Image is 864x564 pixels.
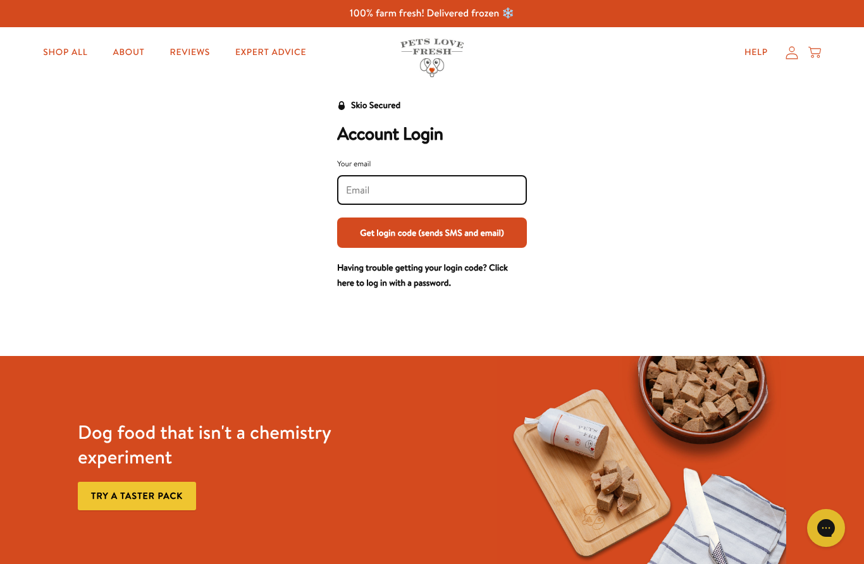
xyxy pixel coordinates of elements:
a: Reviews [160,40,220,65]
a: Shop All [33,40,97,65]
a: Help [734,40,778,65]
a: Skio Secured [337,98,400,123]
input: Your email input field [346,183,518,197]
h2: Account Login [337,123,527,145]
a: About [102,40,154,65]
button: Get login code (sends SMS and email) [337,218,527,248]
a: Expert Advice [225,40,316,65]
img: Pets Love Fresh [400,39,464,77]
div: Your email [337,157,527,170]
div: Skio Secured [351,98,400,113]
h3: Dog food that isn't a chemistry experiment [78,420,367,469]
svg: Security [337,101,346,110]
a: Try a taster pack [78,482,196,510]
iframe: Gorgias live chat messenger [801,505,851,551]
a: Having trouble getting your login code? Click here to log in with a password. [337,261,508,289]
